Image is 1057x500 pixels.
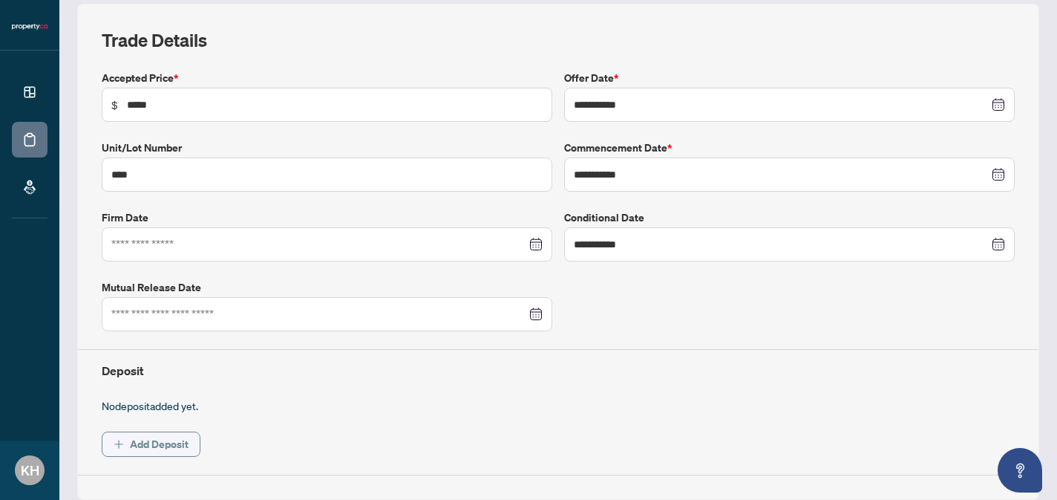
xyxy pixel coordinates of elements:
[21,460,39,481] span: KH
[102,210,552,226] label: Firm Date
[102,362,1015,380] h4: Deposit
[102,70,552,86] label: Accepted Price
[12,22,48,31] img: logo
[102,140,552,156] label: Unit/Lot Number
[102,279,552,296] label: Mutual Release Date
[111,97,118,113] span: $
[564,70,1015,86] label: Offer Date
[102,28,1015,52] h2: Trade Details
[998,448,1042,493] button: Open asap
[114,439,124,449] span: plus
[564,210,1015,226] label: Conditional Date
[102,432,200,457] button: Add Deposit
[564,140,1015,156] label: Commencement Date
[102,399,198,412] span: No deposit added yet.
[130,432,189,456] span: Add Deposit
